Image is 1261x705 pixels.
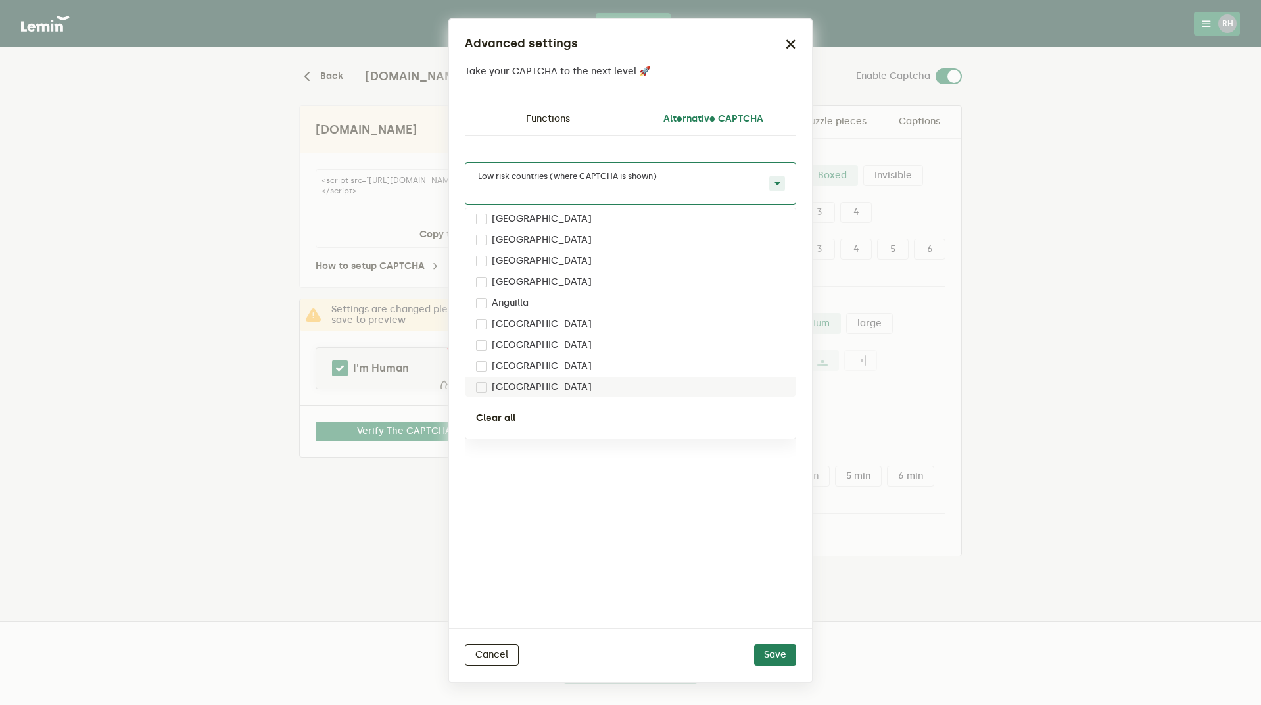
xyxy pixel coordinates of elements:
h2: Advanced settings [465,35,578,53]
p: Take your CAPTCHA to the next level 🚀 [465,66,650,77]
label: [GEOGRAPHIC_DATA] [492,277,592,287]
button: Clear all [476,413,515,424]
label: [GEOGRAPHIC_DATA] [492,319,592,329]
a: Alternative CAPTCHA [630,103,796,136]
button: Save [754,644,796,666]
label: [GEOGRAPHIC_DATA] [492,382,592,393]
ng-dropdown-panel: Options list [465,208,796,439]
a: Functions [465,103,630,135]
label: [GEOGRAPHIC_DATA] [492,214,592,224]
label: Anguilla [492,298,529,308]
button: Cancel [465,644,519,666]
div: Low risk countries (where CAPTCHA is shown) [476,171,657,185]
label: [GEOGRAPHIC_DATA] [492,340,592,351]
label: [GEOGRAPHIC_DATA] [492,235,592,245]
label: [GEOGRAPHIC_DATA] [492,256,592,266]
label: [GEOGRAPHIC_DATA] [492,361,592,372]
